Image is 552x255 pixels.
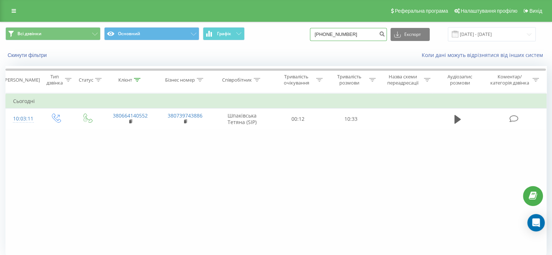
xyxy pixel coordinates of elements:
div: Коментар/категорія дзвінка [488,74,531,86]
button: Графік [203,27,245,40]
div: Тип дзвінка [46,74,63,86]
div: [PERSON_NAME] [3,77,40,83]
div: Статус [79,77,93,83]
button: Експорт [391,28,430,41]
td: 00:12 [272,108,324,129]
div: Бізнес номер [165,77,195,83]
td: 10:33 [324,108,377,129]
a: 380739743886 [168,112,203,119]
button: Всі дзвінки [5,27,101,40]
a: Коли дані можуть відрізнятися вiд інших систем [422,52,547,58]
input: Пошук за номером [310,28,387,41]
div: Open Intercom Messenger [527,214,545,231]
div: Співробітник [222,77,252,83]
span: Вихід [529,8,542,14]
button: Основний [104,27,199,40]
div: Клієнт [118,77,132,83]
button: Скинути фільтри [5,52,50,58]
div: Аудіозапис розмови [439,74,481,86]
td: Сьогодні [6,94,547,108]
div: Тривалість очікування [278,74,315,86]
a: 380664140552 [113,112,148,119]
div: Тривалість розмови [331,74,367,86]
td: Шпаківська Тетяна (SIP) [213,108,272,129]
span: Реферальна програма [395,8,448,14]
span: Налаштування профілю [461,8,517,14]
div: 10:03:11 [13,112,32,126]
div: Назва схеми переадресації [384,74,422,86]
span: Графік [217,31,231,36]
span: Всі дзвінки [17,31,41,37]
